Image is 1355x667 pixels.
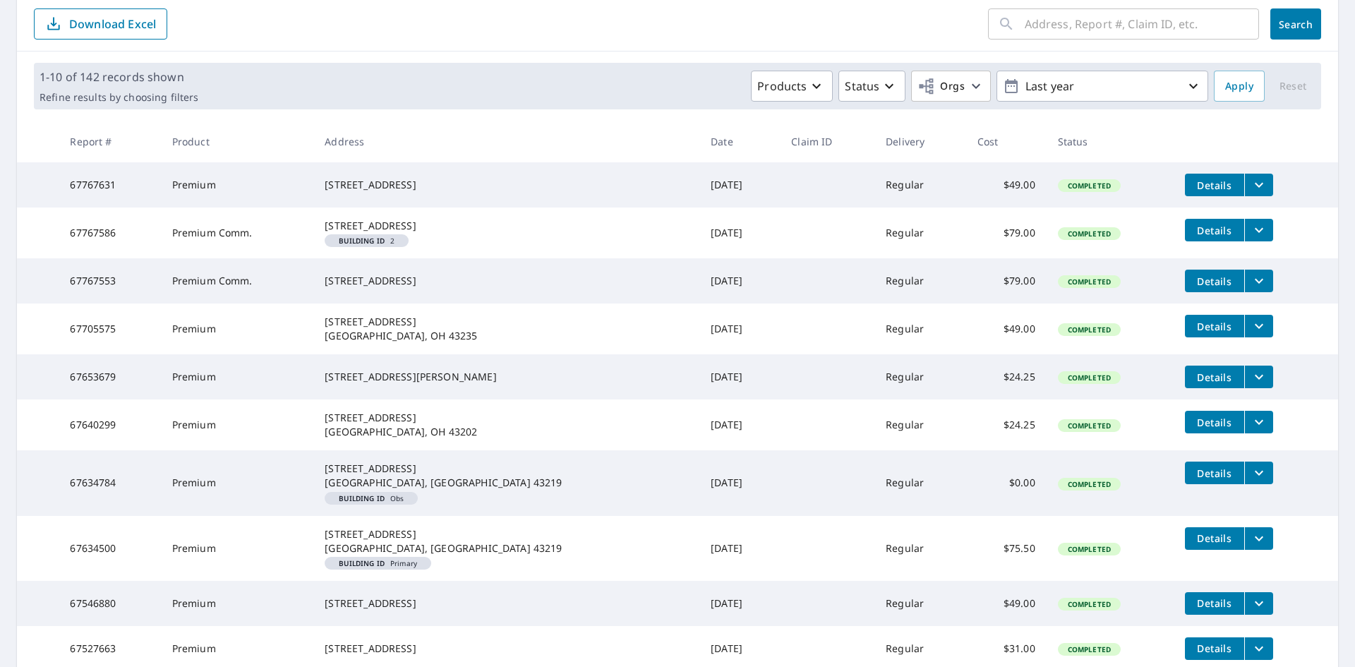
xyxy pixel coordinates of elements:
[780,121,874,162] th: Claim ID
[330,560,426,567] span: Primary
[161,162,314,208] td: Premium
[339,560,385,567] em: Building ID
[966,516,1047,581] td: $75.50
[699,399,780,450] td: [DATE]
[1059,325,1119,335] span: Completed
[1059,373,1119,383] span: Completed
[699,581,780,626] td: [DATE]
[917,78,965,95] span: Orgs
[966,399,1047,450] td: $24.25
[1244,411,1273,433] button: filesDropdownBtn-67640299
[1059,544,1119,554] span: Completed
[161,304,314,354] td: Premium
[699,516,780,581] td: [DATE]
[1185,174,1244,196] button: detailsBtn-67767631
[874,162,965,208] td: Regular
[1185,315,1244,337] button: detailsBtn-67705575
[838,71,905,102] button: Status
[1059,599,1119,609] span: Completed
[966,208,1047,258] td: $79.00
[1185,411,1244,433] button: detailsBtn-67640299
[874,208,965,258] td: Regular
[1244,637,1273,660] button: filesDropdownBtn-67527663
[699,258,780,304] td: [DATE]
[874,354,965,399] td: Regular
[1059,229,1119,239] span: Completed
[1025,4,1259,44] input: Address, Report #, Claim ID, etc.
[966,304,1047,354] td: $49.00
[59,258,160,304] td: 67767553
[1059,644,1119,654] span: Completed
[1059,181,1119,191] span: Completed
[325,219,688,233] div: [STREET_ADDRESS]
[1059,421,1119,431] span: Completed
[1244,592,1273,615] button: filesDropdownBtn-67546880
[911,71,991,102] button: Orgs
[325,178,688,192] div: [STREET_ADDRESS]
[325,315,688,343] div: [STREET_ADDRESS] [GEOGRAPHIC_DATA], OH 43235
[1225,78,1253,95] span: Apply
[161,399,314,450] td: Premium
[59,354,160,399] td: 67653679
[1185,270,1244,292] button: detailsBtn-67767553
[699,208,780,258] td: [DATE]
[1193,371,1236,384] span: Details
[161,208,314,258] td: Premium Comm.
[1193,467,1236,480] span: Details
[325,527,688,555] div: [STREET_ADDRESS] [GEOGRAPHIC_DATA], [GEOGRAPHIC_DATA] 43219
[1193,179,1236,192] span: Details
[1193,320,1236,333] span: Details
[1244,219,1273,241] button: filesDropdownBtn-67767586
[59,304,160,354] td: 67705575
[699,304,780,354] td: [DATE]
[1244,174,1273,196] button: filesDropdownBtn-67767631
[966,450,1047,515] td: $0.00
[1270,8,1321,40] button: Search
[1244,366,1273,388] button: filesDropdownBtn-67653679
[330,237,403,244] span: 2
[757,78,807,95] p: Products
[1193,224,1236,237] span: Details
[34,8,167,40] button: Download Excel
[699,121,780,162] th: Date
[966,162,1047,208] td: $49.00
[40,91,198,104] p: Refine results by choosing filters
[845,78,879,95] p: Status
[161,354,314,399] td: Premium
[40,68,198,85] p: 1-10 of 142 records shown
[325,642,688,656] div: [STREET_ADDRESS]
[161,516,314,581] td: Premium
[874,121,965,162] th: Delivery
[1193,416,1236,429] span: Details
[1193,531,1236,545] span: Details
[966,121,1047,162] th: Cost
[339,495,385,502] em: Building ID
[1185,219,1244,241] button: detailsBtn-67767586
[161,258,314,304] td: Premium Comm.
[1185,366,1244,388] button: detailsBtn-67653679
[1059,479,1119,489] span: Completed
[1244,462,1273,484] button: filesDropdownBtn-67634784
[1214,71,1265,102] button: Apply
[966,258,1047,304] td: $79.00
[874,581,965,626] td: Regular
[59,121,160,162] th: Report #
[1185,462,1244,484] button: detailsBtn-67634784
[59,581,160,626] td: 67546880
[699,354,780,399] td: [DATE]
[59,516,160,581] td: 67634500
[1059,277,1119,287] span: Completed
[161,450,314,515] td: Premium
[1185,592,1244,615] button: detailsBtn-67546880
[59,399,160,450] td: 67640299
[161,581,314,626] td: Premium
[751,71,833,102] button: Products
[1193,596,1236,610] span: Details
[1193,642,1236,655] span: Details
[966,581,1047,626] td: $49.00
[1244,527,1273,550] button: filesDropdownBtn-67634500
[339,237,385,244] em: Building ID
[874,258,965,304] td: Regular
[966,354,1047,399] td: $24.25
[59,450,160,515] td: 67634784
